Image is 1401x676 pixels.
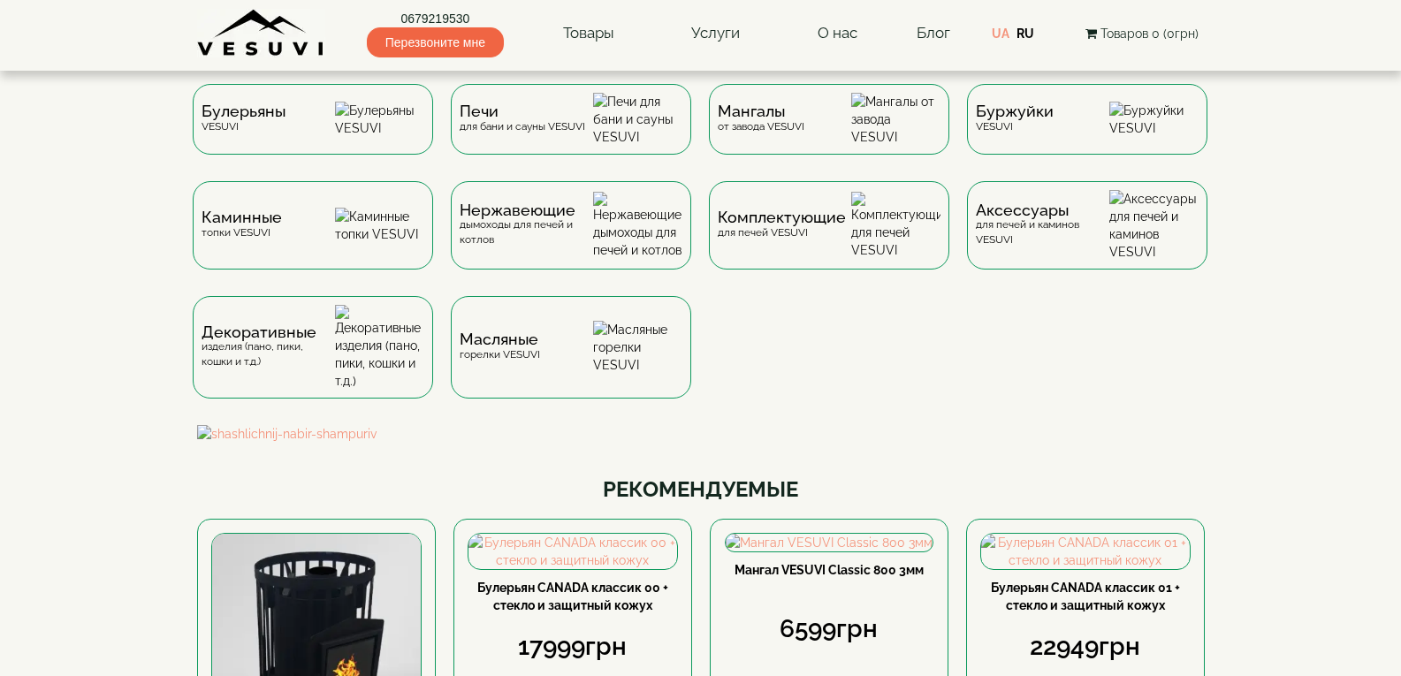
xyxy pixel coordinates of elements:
[700,181,958,296] a: Комплектующиедля печей VESUVI Комплектующие для печей VESUVI
[442,181,700,296] a: Нержавеющиедымоходы для печей и котлов Нержавеющие дымоходы для печей и котлов
[726,534,933,551] img: Мангал VESUVI Classic 800 3мм
[674,13,758,54] a: Услуги
[202,325,335,369] div: изделия (пано, пики, кошки и т.д.)
[735,563,924,577] a: Мангал VESUVI Classic 800 3мм
[851,192,940,259] img: Комплектующие для печей VESUVI
[917,24,950,42] a: Блог
[980,629,1191,665] div: 22949грн
[184,181,442,296] a: Каминныетопки VESUVI Каминные топки VESUVI
[992,27,1009,41] a: UA
[1016,27,1034,41] a: RU
[468,534,677,569] img: Булерьян CANADA классик 00 + стекло и защитный кожух
[976,203,1109,217] span: Аксессуары
[593,321,682,374] img: Масляные горелки VESUVI
[442,84,700,181] a: Печидля бани и сауны VESUVI Печи для бани и сауны VESUVI
[724,611,934,647] div: 6599грн
[593,192,682,259] img: Нержавеющие дымоходы для печей и котлов
[184,84,442,181] a: БулерьяныVESUVI Булерьяны VESUVI
[593,93,682,146] img: Печи для бани и сауны VESUVI
[718,104,804,133] div: от завода VESUVI
[184,296,442,425] a: Декоративныеизделия (пано, пики, кошки и т.д.) Декоративные изделия (пано, пики, кошки и т.д.)
[958,181,1216,296] a: Аксессуарыдля печей и каминов VESUVI Аксессуары для печей и каминов VESUVI
[460,332,540,346] span: Масляные
[545,13,632,54] a: Товары
[335,102,424,137] img: Булерьяны VESUVI
[718,210,846,224] span: Комплектующие
[976,104,1054,133] div: VESUVI
[468,629,678,665] div: 17999грн
[718,104,804,118] span: Мангалы
[202,325,335,339] span: Декоративные
[477,581,668,612] a: Булерьян CANADA классик 00 + стекло и защитный кожух
[460,332,540,361] div: горелки VESUVI
[800,13,875,54] a: О нас
[335,208,424,243] img: Каминные топки VESUVI
[700,84,958,181] a: Мангалыот завода VESUVI Мангалы от завода VESUVI
[976,203,1109,247] div: для печей и каминов VESUVI
[202,210,282,224] span: Каминные
[197,425,1205,443] img: shashlichnij-nabir-shampuriv
[197,9,325,57] img: Завод VESUVI
[851,93,940,146] img: Мангалы от завода VESUVI
[460,104,585,133] div: для бани и сауны VESUVI
[991,581,1180,612] a: Булерьян CANADA классик 01 + стекло и защитный кожух
[460,203,593,247] div: дымоходы для печей и котлов
[367,10,504,27] a: 0679219530
[335,305,424,390] img: Декоративные изделия (пано, пики, кошки и т.д.)
[202,210,282,239] div: топки VESUVI
[202,104,286,133] div: VESUVI
[1080,24,1204,43] button: Товаров 0 (0грн)
[981,534,1190,569] img: Булерьян CANADA классик 01 + стекло и защитный кожух
[460,104,585,118] span: Печи
[976,104,1054,118] span: Буржуйки
[367,27,504,57] span: Перезвоните мне
[442,296,700,425] a: Масляныегорелки VESUVI Масляные горелки VESUVI
[202,104,286,118] span: Булерьяны
[460,203,593,217] span: Нержавеющие
[958,84,1216,181] a: БуржуйкиVESUVI Буржуйки VESUVI
[1100,27,1199,41] span: Товаров 0 (0грн)
[1109,102,1199,137] img: Буржуйки VESUVI
[718,210,846,239] div: для печей VESUVI
[1109,190,1199,261] img: Аксессуары для печей и каминов VESUVI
